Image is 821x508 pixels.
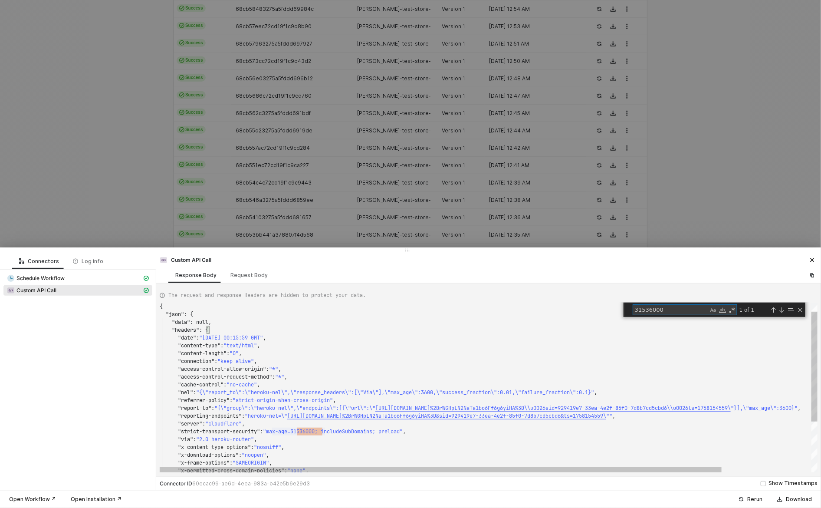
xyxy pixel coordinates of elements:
[71,496,122,503] div: Open Installation ↗
[178,452,239,459] span: "x-download-options"
[375,405,430,412] span: [URL][DOMAIN_NAME]
[160,480,310,487] div: Connector ID
[242,412,245,419] span: :
[810,257,815,263] span: icon-close
[257,381,260,388] span: ,
[214,358,217,365] span: :
[594,389,597,396] span: ,
[193,389,196,396] span: :
[16,287,56,294] span: Custom API Call
[3,494,62,505] button: Open Workflow ↗
[333,397,336,404] span: ,
[211,405,214,412] span: :
[718,306,727,314] div: Match Whole Word (⌥⌘W)
[430,405,582,412] span: %2BrWGHpLN2NaTa1bo6Ff6g6yiHA%3D\\u0026sid=929419e7
[739,304,768,315] div: 1 of 1
[196,334,199,341] span: :
[303,428,304,435] textarea: Editor content;Press Alt+F1 for Accessibility Options.
[144,288,149,293] span: icon-cards
[733,494,768,505] button: Rerun
[786,496,812,503] div: Download
[728,306,736,314] div: Use Regular Expression (⌥⌘R)
[405,247,410,253] span: icon-drag-indicator
[230,397,233,404] span: :
[284,373,287,380] span: ,
[223,381,227,388] span: :
[178,459,230,466] span: "x-frame-options"
[233,459,269,466] span: "SAMEORIGIN"
[263,334,266,341] span: ,
[403,428,406,435] span: ,
[199,327,208,333] span: : {
[160,303,163,310] span: {
[777,497,782,502] span: icon-download
[709,306,717,314] div: Match Case (⌥⌘C)
[227,350,230,357] span: :
[178,405,211,412] span: "report-to"
[254,358,257,365] span: ,
[16,275,65,282] span: Schedule Workflow
[178,420,202,427] span: "server"
[494,412,606,419] span: 4e2f-85f0-7d8b7cd5cbd6&ts=1758154559\
[144,276,149,281] span: icon-cards
[798,405,801,412] span: ,
[263,428,403,435] span: "max-age=31536000; includeSubDomains; preload"
[242,452,266,459] span: "noopen"
[178,428,260,435] span: "strict-transport-security"
[178,366,266,373] span: "access-control-allow-origin"
[214,405,366,412] span: "{\"group\":\"heroku-nel\",\"endpoints\":[{\"url\"
[633,305,708,315] textarea: Find
[3,273,152,284] span: Schedule Workflow
[192,480,310,487] span: 60ecac99-ae6d-4eea-983a-b42e5b6e29d3
[797,307,804,313] div: Close (Escape)
[772,494,818,505] button: Download
[266,452,269,459] span: ,
[731,405,798,412] span: "}],\"max_age\":3600}"
[178,358,214,365] span: "connection"
[233,397,333,404] span: "strict-origin-when-cross-origin"
[178,350,227,357] span: "content-length"
[196,389,348,396] span: "{\"report_to\":\"heroku-nel\",\"response_headers\
[768,479,818,488] div: Show Timestamps
[266,366,269,373] span: :
[747,496,762,503] div: Rerun
[257,342,260,349] span: ,
[500,389,594,396] span: 0.01,\"failure_fraction\":0.1}"
[9,496,56,503] div: Open Workflow ↗
[217,358,254,365] span: "keep-alive"
[172,319,190,326] span: "data"
[342,412,494,419] span: %2BrWGHpLN2NaTa1bo6Ff6g6yiHA%3D&sid=929419e7-33ea-
[242,420,245,427] span: ,
[178,373,272,380] span: "access-control-request-method"
[178,389,193,396] span: "nel"
[272,373,275,380] span: :
[178,397,230,404] span: "referrer-policy"
[7,275,14,282] img: integration-icon
[778,307,785,313] div: Next Match (Enter)
[260,428,263,435] span: :
[166,311,184,318] span: "json"
[199,334,263,341] span: "[DATE] 00:15:59 GMT"
[230,350,239,357] span: "0"
[348,389,500,396] span: ":[\"Via\"],\"max_age\":3600,\"success_fraction\":
[190,319,211,326] span: : null,
[366,405,375,412] span: :\"
[65,494,127,505] button: Open Installation ↗
[160,257,167,264] img: integration-icon
[786,305,795,315] div: Find in Selection (⌥⌘L)
[178,436,193,443] span: "via"
[178,412,242,419] span: "reporting-endpoints"
[178,342,220,349] span: "content-type"
[3,285,152,296] span: Custom API Call
[205,420,242,427] span: "cloudflare"
[175,272,217,279] div: Response Body
[19,258,59,265] div: Connectors
[196,436,254,443] span: "2.0 heroku-router"
[7,287,14,294] img: integration-icon
[269,459,272,466] span: ,
[178,334,196,341] span: "date"
[223,342,257,349] span: "text/html"
[281,444,284,451] span: ,
[193,436,196,443] span: :
[239,452,242,459] span: :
